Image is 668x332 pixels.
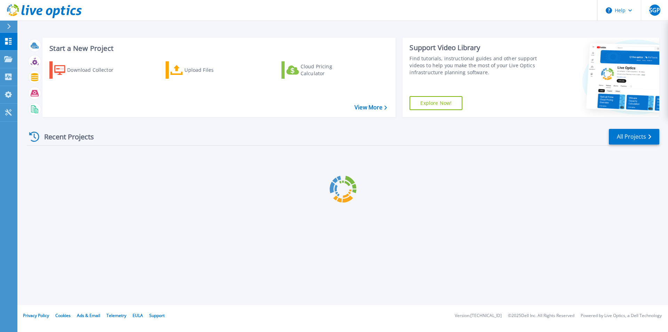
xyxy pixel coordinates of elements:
a: EULA [133,312,143,318]
h3: Start a New Project [49,45,387,52]
li: © 2025 Dell Inc. All Rights Reserved [508,314,574,318]
a: Cookies [55,312,71,318]
div: Cloud Pricing Calculator [301,63,356,77]
div: Upload Files [184,63,240,77]
li: Powered by Live Optics, a Dell Technology [581,314,662,318]
li: Version: [TECHNICAL_ID] [455,314,502,318]
a: All Projects [609,129,659,145]
div: Download Collector [67,63,123,77]
div: Find tutorials, instructional guides and other support videos to help you make the most of your L... [409,55,540,76]
div: Recent Projects [27,128,103,145]
a: Download Collector [49,61,127,79]
a: Privacy Policy [23,312,49,318]
a: View More [355,104,387,111]
a: Cloud Pricing Calculator [281,61,359,79]
a: Telemetry [106,312,126,318]
a: Support [149,312,165,318]
div: Support Video Library [409,43,540,52]
a: Ads & Email [77,312,100,318]
span: SGP [649,7,660,13]
a: Upload Files [166,61,243,79]
a: Explore Now! [409,96,462,110]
